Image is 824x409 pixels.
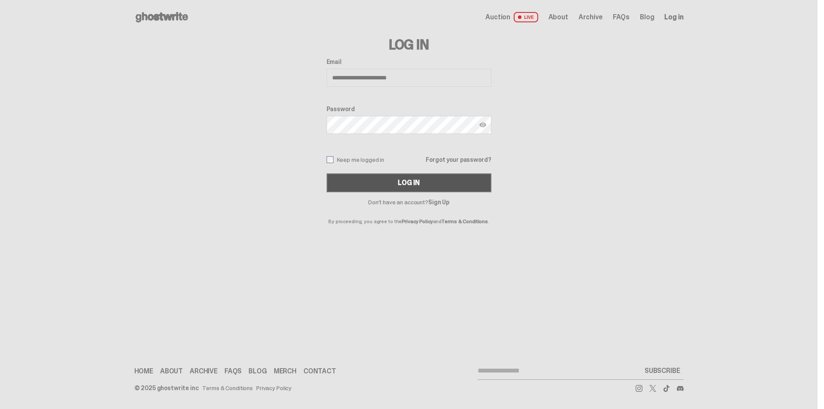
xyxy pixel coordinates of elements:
a: Contact [303,368,336,375]
a: About [548,14,568,21]
p: Don't have an account? [327,199,491,205]
a: Terms & Conditions [442,218,488,225]
span: Auction [485,14,510,21]
a: FAQs [613,14,630,21]
a: Archive [190,368,218,375]
a: Auction LIVE [485,12,538,22]
a: Archive [579,14,603,21]
input: Keep me logged in [327,156,333,163]
a: About [160,368,183,375]
button: SUBSCRIBE [641,362,684,379]
label: Keep me logged in [327,156,385,163]
label: Password [327,106,491,112]
a: Forgot your password? [426,157,491,163]
a: Blog [640,14,654,21]
a: Merch [274,368,297,375]
p: By proceeding, you agree to the and . [327,205,491,224]
a: Sign Up [428,198,449,206]
button: Log In [327,173,491,192]
a: Log in [664,14,683,21]
label: Email [327,58,491,65]
a: Privacy Policy [402,218,433,225]
a: FAQs [224,368,242,375]
img: Show password [479,121,486,128]
a: Home [134,368,153,375]
span: LIVE [514,12,538,22]
div: © 2025 ghostwrite inc [134,385,199,391]
a: Blog [248,368,267,375]
h3: Log In [327,38,491,52]
a: Terms & Conditions [202,385,253,391]
div: Log In [398,179,419,186]
a: Privacy Policy [256,385,291,391]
